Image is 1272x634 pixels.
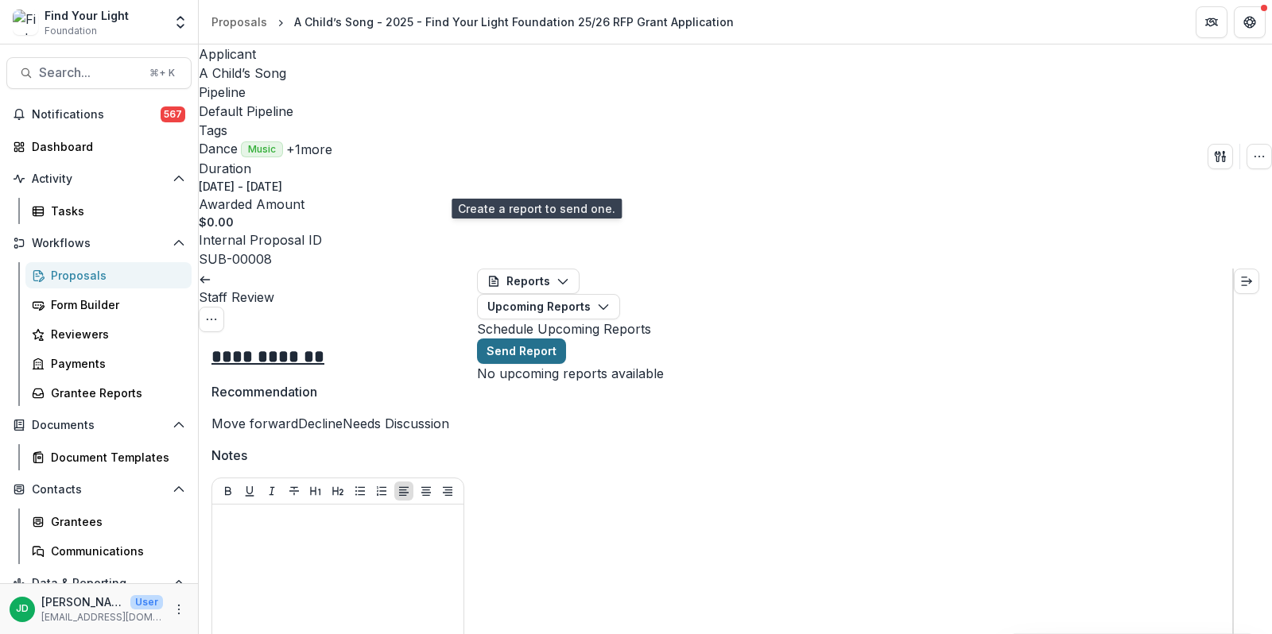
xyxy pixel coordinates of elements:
nav: breadcrumb [205,10,740,33]
a: Grantees [25,508,192,535]
div: Payments [51,355,179,372]
div: A Child’s Song - 2025 - Find Your Light Foundation 25/26 RFP Grant Application [294,14,734,30]
div: Grantee Reports [51,385,179,401]
a: Grantee Reports [25,380,192,406]
p: Internal Proposal ID [199,230,322,249]
span: Workflows [32,237,166,250]
p: Pipeline [199,83,246,102]
button: Upcoming Reports [477,294,620,319]
a: Payments [25,350,192,377]
h3: Staff Review [199,288,477,307]
span: Music [248,144,276,155]
div: Document Templates [51,449,179,466]
p: Tags [199,121,227,140]
button: Align Center [417,481,436,501]
button: More [169,600,188,619]
button: Search... [6,57,192,89]
p: [DATE] - [DATE] [199,178,282,195]
a: Reviewers [25,321,192,347]
button: Heading 1 [306,481,325,501]
div: Find Your Light [45,7,129,24]
span: Decline [298,416,343,431]
a: Communications [25,538,192,564]
p: Applicant [199,44,256,64]
button: Align Left [394,481,413,501]
button: Italicize [262,481,281,501]
p: Awarded Amount [199,195,304,214]
a: Proposals [25,262,192,288]
button: Reports [477,269,580,294]
button: Options [199,307,224,332]
button: +1more [286,140,332,159]
div: Jeffrey Dollinger [16,604,29,614]
p: Recommendation [211,382,317,401]
p: $0.00 [199,214,234,230]
p: [PERSON_NAME] [41,593,124,610]
button: Open Data & Reporting [6,570,192,596]
button: Get Help [1234,6,1266,38]
button: Notifications567 [6,102,192,127]
span: Search... [39,65,140,80]
span: Data & Reporting [32,577,166,590]
div: ⌘ + K [146,64,178,82]
span: Activity [32,172,166,186]
p: Notes [211,446,247,465]
span: Documents [32,419,166,432]
h2: Schedule Upcoming Reports [477,319,1232,338]
span: Move forward [211,416,298,431]
button: Open Activity [6,166,192,191]
a: Proposals [205,10,273,33]
span: Contacts [32,483,166,497]
div: Proposals [51,267,179,284]
div: Tasks [51,203,179,219]
span: Needs Discussion [343,416,449,431]
div: Form Builder [51,296,179,313]
button: Heading 2 [328,481,347,501]
button: Send Report [477,338,566,364]
img: Find Your Light [13,10,38,35]
button: Open Contacts [6,477,192,502]
a: Document Templates [25,444,192,470]
p: Default Pipeline [199,102,293,121]
button: Underline [240,481,259,501]
p: SUB-00008 [199,249,272,269]
p: [EMAIL_ADDRESS][DOMAIN_NAME] [41,610,163,624]
p: Duration [199,159,251,178]
a: Tasks [25,198,192,224]
button: Open entity switcher [169,6,192,38]
span: Dance [199,141,238,157]
button: Bullet List [351,481,370,501]
a: Dashboard [6,133,192,160]
p: No upcoming reports available [477,364,1232,383]
a: Form Builder [25,292,192,318]
button: Partners [1196,6,1227,38]
button: Open Workflows [6,230,192,256]
button: Expand right [1234,269,1259,294]
span: Foundation [45,24,97,38]
span: 567 [161,106,185,122]
div: Communications [51,543,179,559]
div: Dashboard [32,138,179,155]
button: Open Documents [6,412,192,438]
button: Align Right [438,481,457,501]
span: Notifications [32,108,161,122]
button: Bold [219,481,238,501]
div: Proposals [211,14,267,30]
div: Reviewers [51,326,179,342]
div: Grantees [51,513,179,530]
a: A Child’s Song [199,65,286,81]
button: Ordered List [372,481,391,501]
button: Strike [285,481,304,501]
p: User [130,595,163,609]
